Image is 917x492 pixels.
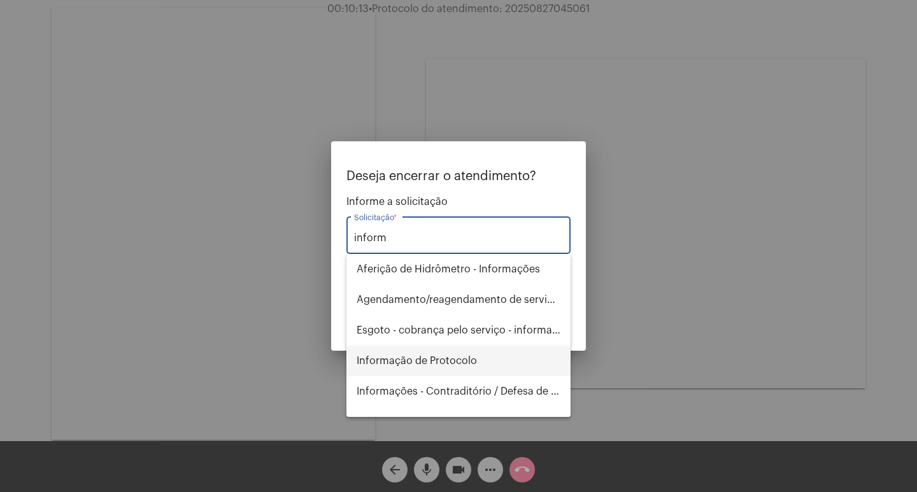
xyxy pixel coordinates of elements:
[357,315,560,346] span: Esgoto - cobrança pelo serviço - informações
[357,346,560,376] span: Informação de Protocolo
[354,232,563,244] input: Buscar solicitação
[357,285,560,315] span: Agendamento/reagendamento de serviços - informações
[346,196,571,207] span: Informe a solicitação
[357,407,560,437] span: Leitura - informações
[357,254,560,285] span: Aferição de Hidrômetro - Informações
[357,376,560,407] span: Informações - Contraditório / Defesa de infração
[346,169,571,183] p: Deseja encerrar o atendimento?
